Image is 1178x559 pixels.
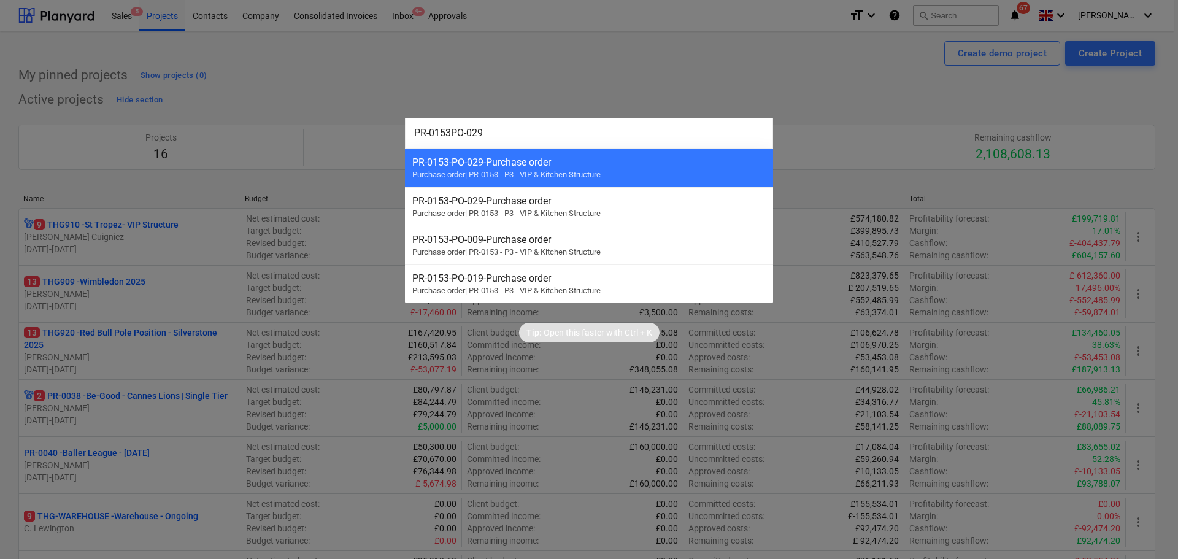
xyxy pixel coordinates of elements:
[405,148,773,187] div: PR-0153-PO-029-Purchase orderPurchase order| PR-0153 - P3 - VIP & Kitchen Structure
[412,209,601,218] span: Purchase order | PR-0153 - P3 - VIP & Kitchen Structure
[412,156,766,168] div: PR-0153-PO-029 - Purchase order
[412,234,766,245] div: PR-0153-PO-009 - Purchase order
[625,326,652,339] p: Ctrl + K
[526,326,542,339] p: Tip:
[412,195,766,207] div: PR-0153-PO-029 - Purchase order
[412,247,601,256] span: Purchase order | PR-0153 - P3 - VIP & Kitchen Structure
[405,264,773,303] div: PR-0153-PO-019-Purchase orderPurchase order| PR-0153 - P3 - VIP & Kitchen Structure
[412,286,601,295] span: Purchase order | PR-0153 - P3 - VIP & Kitchen Structure
[412,272,766,284] div: PR-0153-PO-019 - Purchase order
[1117,500,1178,559] iframe: Chat Widget
[405,187,773,226] div: PR-0153-PO-029-Purchase orderPurchase order| PR-0153 - P3 - VIP & Kitchen Structure
[405,226,773,264] div: PR-0153-PO-009-Purchase orderPurchase order| PR-0153 - P3 - VIP & Kitchen Structure
[544,326,623,339] p: Open this faster with
[405,118,773,148] input: Search for projects, line-items, subcontracts, valuations, subcontractors...
[519,323,660,342] div: Tip:Open this faster withCtrl + K
[412,170,601,179] span: Purchase order | PR-0153 - P3 - VIP & Kitchen Structure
